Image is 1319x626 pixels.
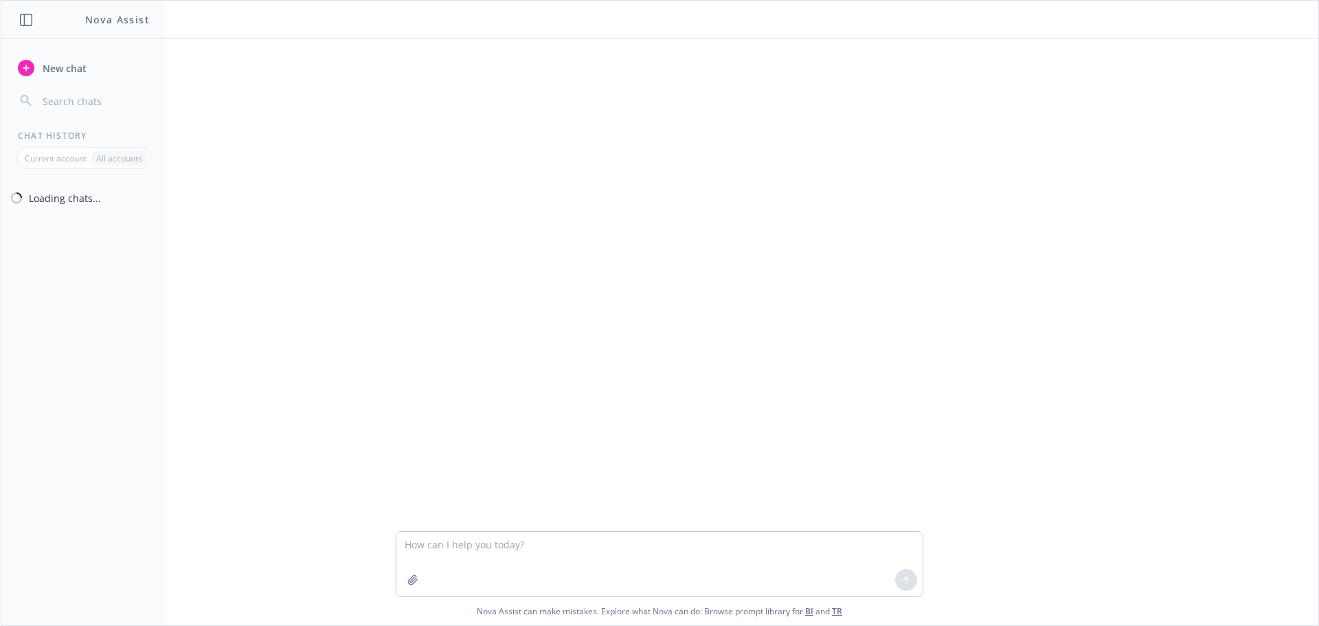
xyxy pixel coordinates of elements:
a: TR [832,605,842,617]
p: All accounts [96,153,142,164]
button: New chat [12,56,155,80]
a: BI [805,605,813,617]
span: Nova Assist can make mistakes. Explore what Nova can do: Browse prompt library for and [6,597,1313,625]
button: Loading chats... [1,186,166,210]
div: Chat History [1,130,166,142]
p: Current account [25,153,87,164]
input: Search chats [40,91,149,111]
span: New chat [40,61,87,76]
h1: Nova Assist [85,12,150,27]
